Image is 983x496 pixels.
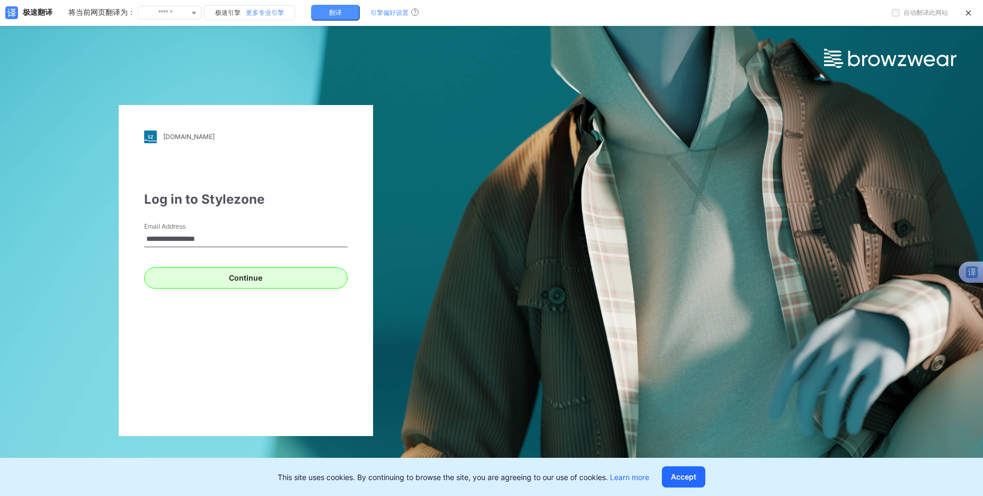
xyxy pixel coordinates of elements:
[610,473,649,482] a: Learn more
[662,466,705,488] button: Accept
[144,130,157,143] img: stylezone-logo.562084cfcfab977791bfbf7441f1a819.svg
[163,133,215,141] div: [DOMAIN_NAME]
[144,222,218,231] label: Email Address
[144,190,348,209] div: Log in to Stylezone
[144,130,348,143] a: [DOMAIN_NAME]
[824,49,957,68] img: browzwear-logo.e42bd6dac1945053ebaf764b6aa21510.svg
[144,267,348,289] button: Continue
[278,472,649,483] p: This site uses cookies. By continuing to browse the site, you are agreeing to our use of cookies.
